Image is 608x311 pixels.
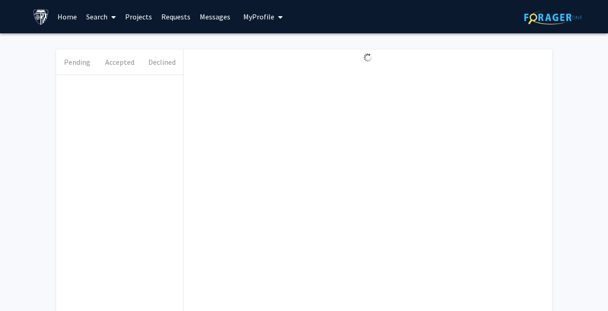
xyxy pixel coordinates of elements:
[157,0,195,33] a: Requests
[53,0,82,33] a: Home
[82,0,120,33] a: Search
[98,50,140,75] button: Accepted
[195,0,235,33] a: Messages
[524,10,582,25] img: ForagerOne Logo
[243,12,274,21] span: My Profile
[33,9,49,25] img: Johns Hopkins University Logo
[56,50,98,75] button: Pending
[141,50,183,75] button: Declined
[120,0,157,33] a: Projects
[360,50,376,66] img: Loading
